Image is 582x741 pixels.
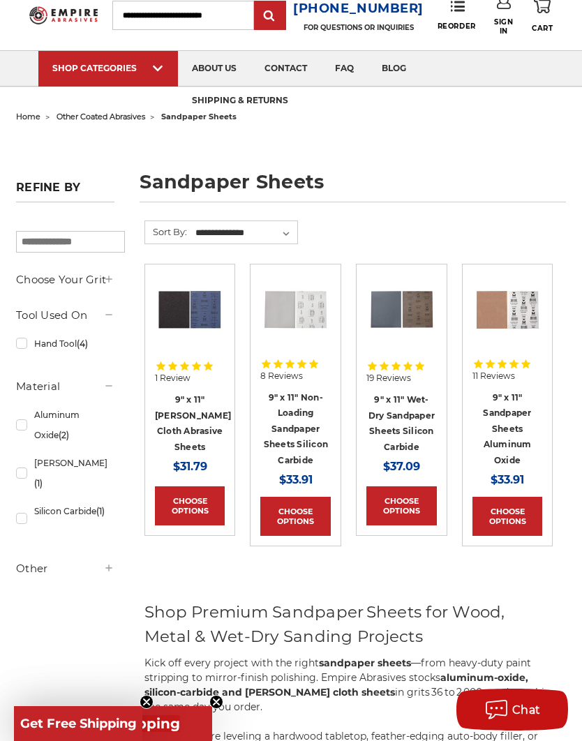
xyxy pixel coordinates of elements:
span: $33.91 [279,473,313,486]
a: 9" x 11" [PERSON_NAME] Cloth Abrasive Sheets [155,394,231,452]
span: (1) [96,506,105,516]
a: Choose Options [155,486,225,525]
span: Kick off every project with the right [144,657,319,669]
button: Close teaser [209,695,223,709]
button: Chat [456,689,568,731]
div: Get Free ShippingClose teaser [14,706,212,741]
span: Reorder [438,22,476,31]
div: Get Free ShippingClose teaser [14,706,142,741]
img: Empire Abrasives [29,2,98,29]
a: Aluminum Oxide [16,403,114,447]
a: Choose Options [366,486,437,525]
a: contact [251,51,321,87]
h5: Other [16,560,114,577]
a: other coated abrasives [57,112,145,121]
img: 9 inch x 11 inch Silicon Carbide Sandpaper Sheet [260,274,331,345]
a: shipping & returns [178,84,302,119]
span: $37.09 [383,460,420,473]
span: $31.79 [173,460,207,473]
h5: Refine by [16,181,114,202]
a: [PERSON_NAME] [16,451,114,495]
span: Shop Premium Sandpaper Sheets for Wood, Metal & Wet‑Dry Sanding Projects [144,602,505,646]
span: Chat [512,703,541,717]
h5: Choose Your Grit [16,271,114,288]
span: Sign In [494,17,513,36]
span: (4) [77,338,88,349]
a: 9" x 11" Wet-Dry Sandpaper Sheets Silicon Carbide [368,394,435,452]
a: 9" x 11" Sandpaper Sheets Aluminum Oxide [483,392,531,465]
a: blog [368,51,420,87]
span: $33.91 [491,473,524,486]
a: about us [178,51,251,87]
h5: Material [16,378,114,395]
button: Close teaser [140,695,154,709]
select: Sort By: [193,223,297,244]
p: FOR QUESTIONS OR INQUIRIES [293,23,424,32]
span: 1 Review [155,374,191,382]
a: home [16,112,40,121]
a: 9" x 11" Non-Loading Sandpaper Sheets Silicon Carbide [264,392,329,465]
span: Cart [532,24,553,33]
span: 19 Reviews [366,374,411,382]
a: faq [321,51,368,87]
a: Choose Options [260,497,331,536]
h1: sandpaper sheets [140,172,566,202]
span: Get Free Shipping [20,716,137,731]
label: Sort By: [145,221,187,242]
img: 9" x 11" Wet-Dry Sandpaper Sheets Silicon Carbide [366,274,437,345]
span: 11 Reviews [472,372,515,380]
input: Submit [256,2,284,30]
span: (1) [34,478,43,488]
span: (2) [59,430,69,440]
a: Silicon Carbide [16,499,114,538]
div: SHOP CATEGORIES [52,63,164,73]
img: 9" x 11" Sandpaper Sheets Aluminum Oxide [472,274,543,345]
a: Hand Tool [16,331,114,356]
span: 8 Reviews [260,372,303,380]
a: Choose Options [472,497,543,536]
img: 9" x 11" Emery Cloth Sheets [155,274,225,345]
span: sandpaper sheets [161,112,237,121]
h5: Tool Used On [16,307,114,324]
strong: sandpaper sheets [319,657,411,669]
